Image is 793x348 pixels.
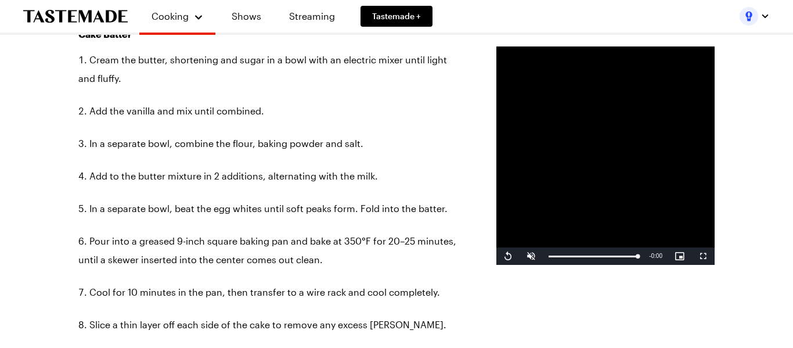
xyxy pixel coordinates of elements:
span: Tastemade + [372,10,421,22]
li: Add the vanilla and mix until combined. [78,102,462,120]
video-js: Video Player [496,46,715,265]
img: Profile picture [740,7,758,26]
li: Pour into a greased 9-inch square baking pan and bake at 350°F for 20–25 minutes, until a skewer ... [78,232,462,269]
button: Unmute [520,247,543,265]
li: In a separate bowl, combine the flour, baking powder and salt. [78,134,462,153]
li: Cool for 10 minutes in the pan, then transfer to a wire rack and cool completely. [78,283,462,302]
span: 0:00 [651,253,662,259]
button: Replay [496,247,520,265]
button: Picture-in-Picture [668,247,691,265]
button: Profile picture [740,7,770,26]
button: Fullscreen [691,247,715,265]
a: To Tastemade Home Page [23,10,128,23]
div: Progress Bar [549,256,637,257]
span: Cooking [152,10,189,21]
li: Cream the butter, shortening and sugar in a bowl with an electric mixer until light and fluffy. [78,51,462,88]
li: In a separate bowl, beat the egg whites until soft peaks form. Fold into the batter. [78,199,462,218]
a: Tastemade + [361,6,432,27]
li: Slice a thin layer off each side of the cake to remove any excess [PERSON_NAME]. [78,315,462,334]
li: Add to the butter mixture in 2 additions, alternating with the milk. [78,167,462,185]
span: - [649,253,651,259]
button: Cooking [151,5,204,28]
